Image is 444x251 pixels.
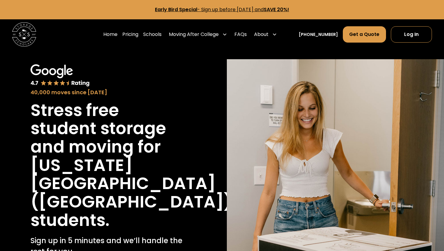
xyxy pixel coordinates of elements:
div: About [254,31,269,38]
div: Moving After College [166,26,230,43]
a: Schools [143,26,162,43]
div: Moving After College [169,31,219,38]
strong: Early Bird Special [155,6,197,13]
img: Storage Scholars main logo [12,22,36,47]
a: Log In [391,26,432,43]
a: Home [103,26,117,43]
div: 40,000 moves since [DATE] [31,88,187,96]
a: [PHONE_NUMBER] [299,31,338,38]
img: Google 4.7 star rating [31,64,90,87]
a: Get a Quote [343,26,386,43]
h1: students. [31,211,109,230]
a: FAQs [234,26,247,43]
strong: SAVE 20%! [264,6,289,13]
a: Early Bird Special- Sign up before [DATE] andSAVE 20%! [155,6,289,13]
h1: Stress free student storage and moving for [31,101,187,156]
a: Pricing [122,26,138,43]
div: About [252,26,279,43]
h1: [US_STATE][GEOGRAPHIC_DATA] ([GEOGRAPHIC_DATA]) [31,156,232,211]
